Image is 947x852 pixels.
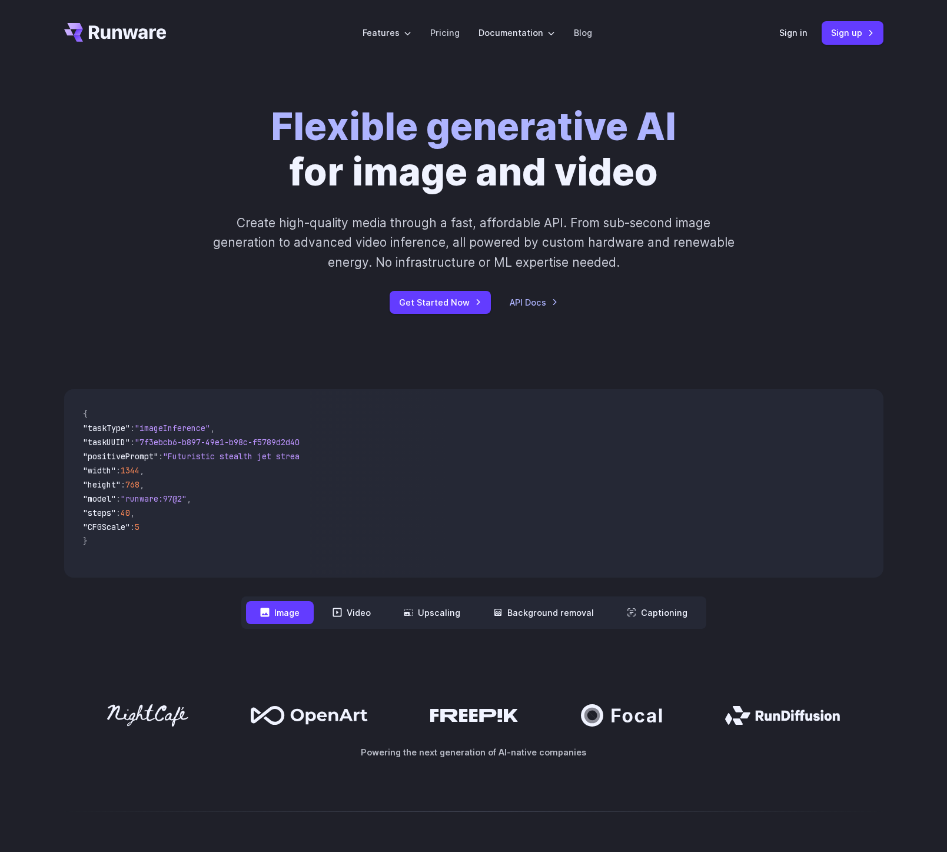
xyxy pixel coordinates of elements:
[121,508,130,518] span: 40
[83,522,130,532] span: "CFGScale"
[130,437,135,447] span: :
[613,601,702,624] button: Captioning
[83,423,130,433] span: "taskType"
[363,26,411,39] label: Features
[430,26,460,39] a: Pricing
[83,508,116,518] span: "steps"
[83,536,88,546] span: }
[163,451,592,462] span: "Futuristic stealth jet streaking through a neon-lit cityscape with glowing purple exhaust"
[479,26,555,39] label: Documentation
[64,745,883,759] p: Powering the next generation of AI-native companies
[135,522,139,532] span: 5
[135,423,210,433] span: "imageInference"
[318,601,385,624] button: Video
[83,409,88,419] span: {
[271,104,676,149] strong: Flexible generative AI
[822,21,883,44] a: Sign up
[139,465,144,476] span: ,
[779,26,808,39] a: Sign in
[158,451,163,462] span: :
[121,493,187,504] span: "runware:97@2"
[83,465,116,476] span: "width"
[121,479,125,490] span: :
[116,493,121,504] span: :
[125,479,139,490] span: 768
[135,437,314,447] span: "7f3ebcb6-b897-49e1-b98c-f5789d2d40d7"
[83,493,116,504] span: "model"
[390,601,474,624] button: Upscaling
[64,23,167,42] a: Go to /
[130,423,135,433] span: :
[139,479,144,490] span: ,
[510,296,558,309] a: API Docs
[271,104,676,194] h1: for image and video
[130,522,135,532] span: :
[121,465,139,476] span: 1344
[83,479,121,490] span: "height"
[246,601,314,624] button: Image
[574,26,592,39] a: Blog
[83,451,158,462] span: "positivePrompt"
[130,508,135,518] span: ,
[390,291,491,314] a: Get Started Now
[211,213,736,272] p: Create high-quality media through a fast, affordable API. From sub-second image generation to adv...
[187,493,191,504] span: ,
[479,601,608,624] button: Background removal
[210,423,215,433] span: ,
[116,465,121,476] span: :
[83,437,130,447] span: "taskUUID"
[116,508,121,518] span: :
